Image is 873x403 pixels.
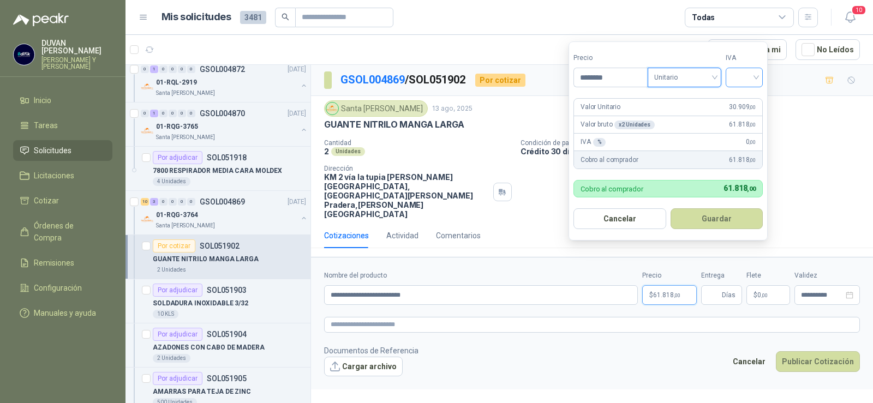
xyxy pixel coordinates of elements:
p: Cobro al comprador [581,155,638,165]
button: Cancelar [573,208,666,229]
p: Santa [PERSON_NAME] [156,221,215,230]
p: 01-RQL-2919 [156,77,197,88]
div: Unidades [331,147,365,156]
img: Company Logo [14,44,34,65]
p: SOL051902 [200,242,240,250]
span: 0 [757,292,768,298]
span: Licitaciones [34,170,74,182]
p: KM 2 vía la tupia [PERSON_NAME][GEOGRAPHIC_DATA], [GEOGRAPHIC_DATA][PERSON_NAME] Pradera , [PERSO... [324,172,489,219]
a: GSOL004869 [340,73,405,86]
div: 0 [141,110,149,117]
span: ,00 [749,157,756,163]
div: Santa [PERSON_NAME] [324,100,428,117]
a: Por cotizarSOL051902GUANTE NITRILO MANGA LARGA2 Unidades [125,235,310,279]
div: 3 [150,198,158,206]
label: Nombre del producto [324,270,638,281]
img: Logo peakr [13,13,69,26]
div: 0 [169,110,177,117]
p: SOL051918 [207,154,247,161]
p: AMARRAS PARA TEJA DE ZINC [153,387,251,397]
div: 10 [141,198,149,206]
div: Actividad [386,230,418,242]
span: 10 [851,5,866,15]
a: Licitaciones [13,165,112,186]
span: ,00 [749,122,756,128]
p: [DATE] [288,109,306,119]
a: 0 1 0 0 0 0 GSOL004872[DATE] Company Logo01-RQL-2919Santa [PERSON_NAME] [141,63,308,98]
span: ,00 [674,292,680,298]
p: 01-RQG-3765 [156,122,198,132]
p: SOL051905 [207,375,247,382]
label: Flete [746,270,790,281]
p: Valor Unitario [581,102,620,112]
p: SOL051904 [207,330,247,338]
img: Company Logo [141,213,154,226]
img: Company Logo [141,80,154,93]
a: Solicitudes [13,140,112,161]
p: GUANTE NITRILO MANGA LARGA [153,254,259,264]
div: % [593,138,606,147]
span: 61.818 [723,184,756,193]
div: 1 [150,65,158,73]
span: Órdenes de Compra [34,220,102,244]
p: [DATE] [288,64,306,75]
a: Configuración [13,278,112,298]
div: 0 [178,198,186,206]
div: 2 Unidades [153,354,190,363]
p: AZADONES CON CABO DE MADERA [153,342,265,353]
p: Cobro al comprador [581,185,643,193]
p: Crédito 30 días [521,147,869,156]
a: Por adjudicarSOL0519187800 RESPIRADOR MEDIA CARA MOLDEX4 Unidades [125,147,310,191]
p: Dirección [324,165,489,172]
p: [DATE] [288,197,306,207]
span: 30.909 [729,102,756,112]
button: Publicar Cotización [776,351,860,372]
a: Manuales y ayuda [13,303,112,323]
div: 0 [187,198,195,206]
a: Cotizar [13,190,112,211]
p: 2 [324,147,329,156]
div: Por cotizar [153,239,195,252]
span: 61.818 [729,119,756,130]
div: 0 [141,65,149,73]
p: Santa [PERSON_NAME] [156,89,215,98]
div: 10 KLS [153,310,178,318]
button: Cargar archivo [324,357,403,376]
span: 61.818 [729,155,756,165]
span: ,00 [749,139,756,145]
p: GSOL004870 [200,110,245,117]
a: 10 3 0 0 0 0 GSOL004869[DATE] Company Logo01-RQG-3764Santa [PERSON_NAME] [141,195,308,230]
p: DUVAN [PERSON_NAME] [41,39,112,55]
p: Valor bruto [581,119,655,130]
div: 0 [187,65,195,73]
a: Tareas [13,115,112,136]
div: 0 [178,65,186,73]
div: 0 [187,110,195,117]
span: Manuales y ayuda [34,307,96,319]
div: x 2 Unidades [614,121,655,129]
div: Por adjudicar [153,151,202,164]
div: Por cotizar [475,74,525,87]
label: Precio [642,270,697,281]
a: 0 1 0 0 0 0 GSOL004870[DATE] Company Logo01-RQG-3765Santa [PERSON_NAME] [141,107,308,142]
p: Santa [PERSON_NAME] [156,133,215,142]
p: $61.818,00 [642,285,697,305]
h1: Mis solicitudes [162,9,231,25]
a: Inicio [13,90,112,111]
p: [PERSON_NAME] Y [PERSON_NAME] [41,57,112,70]
p: GSOL004872 [200,65,245,73]
p: Cantidad [324,139,512,147]
label: IVA [726,53,763,63]
span: $ [754,292,757,298]
span: Tareas [34,119,58,131]
p: 13 ago, 2025 [432,104,473,114]
img: Company Logo [326,103,338,115]
a: Órdenes de Compra [13,215,112,248]
div: 0 [178,110,186,117]
img: Company Logo [141,124,154,137]
p: 7800 RESPIRADOR MEDIA CARA MOLDEX [153,166,282,176]
p: / SOL051902 [340,71,467,88]
label: Validez [794,270,860,281]
div: 0 [169,65,177,73]
div: 0 [159,65,168,73]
